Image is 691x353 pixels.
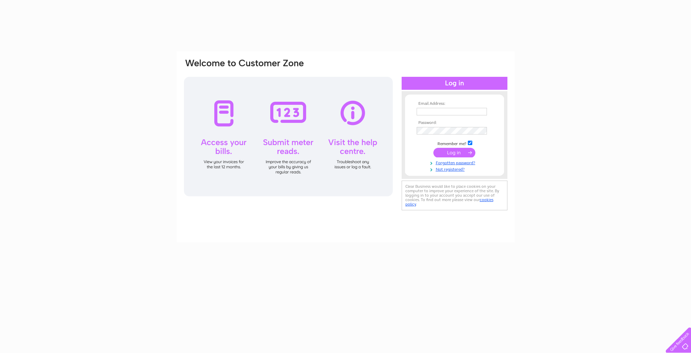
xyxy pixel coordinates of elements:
input: Submit [433,148,475,157]
th: Email Address: [415,101,494,106]
th: Password: [415,121,494,125]
a: Not registered? [417,166,494,172]
a: cookies policy [405,197,493,207]
div: Clear Business would like to place cookies on your computer to improve your experience of the sit... [402,181,507,210]
td: Remember me? [415,140,494,146]
a: Forgotten password? [417,159,494,166]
